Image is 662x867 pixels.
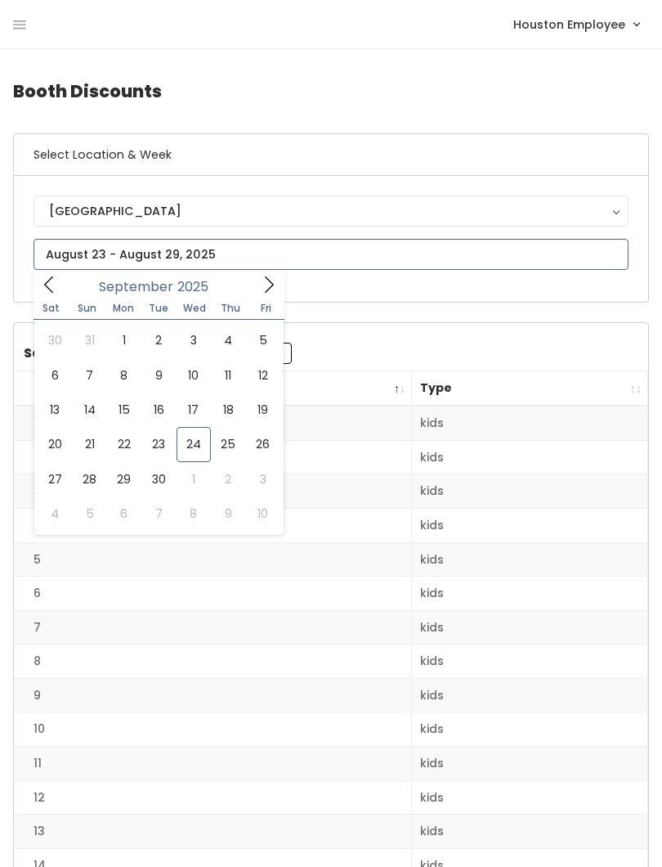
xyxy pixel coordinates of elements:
[38,496,72,531] span: October 4, 2025
[14,678,412,712] td: 9
[14,747,412,781] td: 11
[412,712,648,747] td: kids
[72,358,106,393] span: September 7, 2025
[211,462,245,496] span: October 2, 2025
[177,427,211,461] span: September 24, 2025
[245,462,280,496] span: October 3, 2025
[14,542,412,577] td: 5
[412,440,648,474] td: kids
[141,358,176,393] span: September 9, 2025
[107,496,141,531] span: October 6, 2025
[72,462,106,496] span: September 28, 2025
[72,427,106,461] span: September 21, 2025
[141,496,176,531] span: October 7, 2025
[34,303,69,313] span: Sat
[412,542,648,577] td: kids
[107,462,141,496] span: September 29, 2025
[497,7,655,42] a: Houston Employee
[14,406,412,440] td: 1
[141,303,177,313] span: Tue
[14,645,412,679] td: 8
[412,780,648,815] td: kids
[211,323,245,357] span: September 4, 2025
[34,195,628,227] button: [GEOGRAPHIC_DATA]
[177,393,211,427] span: September 17, 2025
[38,323,72,357] span: August 30, 2025
[412,815,648,849] td: kids
[38,393,72,427] span: September 13, 2025
[14,134,648,176] h6: Select Location & Week
[177,303,212,313] span: Wed
[177,323,211,357] span: September 3, 2025
[72,393,106,427] span: September 14, 2025
[211,427,245,461] span: September 25, 2025
[14,712,412,747] td: 10
[412,371,648,407] th: Type: activate to sort column ascending
[173,276,222,297] input: Year
[412,577,648,611] td: kids
[248,303,284,313] span: Fri
[107,393,141,427] span: September 15, 2025
[245,358,280,393] span: September 12, 2025
[14,474,412,509] td: 3
[211,393,245,427] span: September 18, 2025
[211,496,245,531] span: October 9, 2025
[38,358,72,393] span: September 6, 2025
[38,462,72,496] span: September 27, 2025
[141,323,176,357] span: September 2, 2025
[107,323,141,357] span: September 1, 2025
[412,474,648,509] td: kids
[72,496,106,531] span: October 5, 2025
[245,323,280,357] span: September 5, 2025
[141,462,176,496] span: September 30, 2025
[211,358,245,393] span: September 11, 2025
[14,577,412,611] td: 6
[14,440,412,474] td: 2
[34,239,628,270] input: August 23 - August 29, 2025
[412,509,648,543] td: kids
[14,371,412,407] th: Booth Number: activate to sort column descending
[177,358,211,393] span: September 10, 2025
[141,393,176,427] span: September 16, 2025
[212,303,248,313] span: Thu
[49,202,613,220] div: [GEOGRAPHIC_DATA]
[105,303,141,313] span: Mon
[14,509,412,543] td: 4
[107,427,141,461] span: September 22, 2025
[24,343,292,364] label: Search:
[245,496,280,531] span: October 10, 2025
[13,69,649,114] h4: Booth Discounts
[412,678,648,712] td: kids
[14,780,412,815] td: 12
[245,427,280,461] span: September 26, 2025
[99,281,173,294] span: September
[14,815,412,849] td: 13
[412,406,648,440] td: kids
[141,427,176,461] span: September 23, 2025
[38,427,72,461] span: September 20, 2025
[412,645,648,679] td: kids
[177,496,211,531] span: October 8, 2025
[69,303,105,313] span: Sun
[14,610,412,645] td: 7
[412,610,648,645] td: kids
[245,393,280,427] span: September 19, 2025
[513,16,625,34] span: Houston Employee
[107,358,141,393] span: September 8, 2025
[177,462,211,496] span: October 1, 2025
[412,747,648,781] td: kids
[72,323,106,357] span: August 31, 2025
